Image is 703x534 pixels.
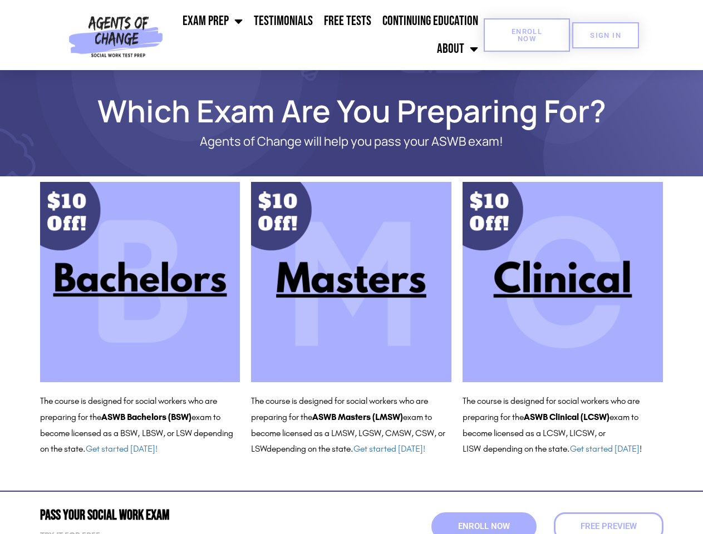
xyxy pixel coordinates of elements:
[40,508,346,522] h2: Pass Your Social Work Exam
[463,393,663,457] p: The course is designed for social workers who are preparing for the exam to become licensed as a ...
[572,22,639,48] a: SIGN IN
[377,7,484,35] a: Continuing Education
[248,7,318,35] a: Testimonials
[502,28,552,42] span: Enroll Now
[101,412,191,422] b: ASWB Bachelors (BSW)
[168,7,484,63] nav: Menu
[318,7,377,35] a: Free Tests
[431,35,484,63] a: About
[524,412,609,422] b: ASWB Clinical (LCSW)
[590,32,621,39] span: SIGN IN
[79,135,625,149] p: Agents of Change will help you pass your ASWB exam!
[312,412,403,422] b: ASWB Masters (LMSW)
[251,393,451,457] p: The course is designed for social workers who are preparing for the exam to become licensed as a ...
[484,18,570,52] a: Enroll Now
[458,522,510,531] span: Enroll Now
[86,443,158,454] a: Get started [DATE]!
[267,443,425,454] span: depending on the state.
[40,393,240,457] p: The course is designed for social workers who are preparing for the exam to become licensed as a ...
[35,98,669,123] h1: Which Exam Are You Preparing For?
[177,7,248,35] a: Exam Prep
[570,443,640,454] a: Get started [DATE]
[353,443,425,454] a: Get started [DATE]!
[567,443,642,454] span: . !
[483,443,567,454] span: depending on the state
[581,522,637,531] span: Free Preview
